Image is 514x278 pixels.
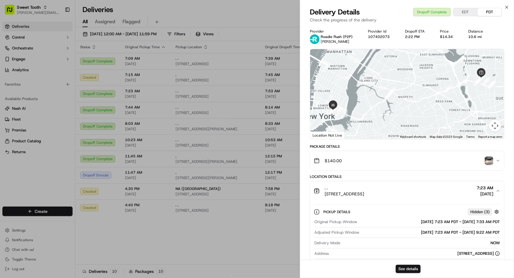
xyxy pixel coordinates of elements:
[457,251,500,256] div: [STREET_ADDRESS]
[478,135,502,138] a: Report a map error
[6,104,16,113] img: Regen Pajulas
[314,230,359,235] span: Adjusted Pickup Window
[405,29,430,34] div: Dropoff ETA
[440,29,459,34] div: Price
[478,8,502,16] button: PDT
[444,85,452,93] div: 7
[48,109,61,114] span: [DATE]
[482,77,490,85] div: 3
[405,34,430,39] div: 2:22 PM
[102,59,110,66] button: Start new chat
[368,29,395,34] div: Provider Id
[329,106,337,114] div: 15
[470,209,490,215] span: Hidden ( 3 )
[42,149,73,154] a: Powered byPylon
[6,87,16,97] img: Bea Lacdao
[469,34,489,39] div: 10.6 mi
[384,92,392,100] div: 9
[310,7,360,17] span: Delivery Details
[51,135,56,140] div: 💻
[337,108,344,116] div: 11
[473,78,481,86] div: 6
[360,219,500,225] div: [DATE] 7:23 AM PDT - [DATE] 7:33 AM PDT
[27,63,83,68] div: We're available if you need us!
[93,77,110,84] button: See all
[310,131,345,139] div: Location Not Live
[27,57,99,63] div: Start new chat
[368,34,390,39] button: 107402073
[12,134,46,141] span: Knowledge Base
[310,29,358,34] div: Provider
[477,74,485,82] div: 5
[312,131,332,139] img: Google
[468,208,500,216] button: Hidden (3)
[310,181,504,201] button: . .[STREET_ADDRESS]7:23 AM[DATE]
[477,191,493,197] span: [DATE]
[314,240,340,246] span: Delivery Mode
[310,174,504,179] div: Location Details
[53,93,66,98] span: [DATE]
[321,39,349,44] span: [PERSON_NAME]
[50,93,52,98] span: •
[488,81,496,88] div: 2
[6,24,110,33] p: Welcome 👋
[325,158,342,164] span: $140.00
[325,185,328,191] span: . .
[440,34,459,39] div: $14.34
[12,110,17,115] img: 1736555255976-a54dd68f-1ca7-489b-9aae-adbdc363a1c4
[45,109,47,114] span: •
[310,17,504,23] p: Check the progress of the delivery
[466,135,475,138] a: Terms (opens in new tab)
[430,135,463,138] span: Map data ©2025 Google
[362,230,500,235] div: [DATE] 7:23 AM PDT - [DATE] 9:22 AM PDT
[48,132,99,143] a: 💻API Documentation
[6,6,18,18] img: Nash
[6,78,40,83] div: Past conversations
[325,191,364,197] span: [STREET_ADDRESS]
[310,144,504,149] div: Package Details
[321,34,353,39] p: Roadie Rush (P2P)
[485,156,493,165] img: photo_proof_of_delivery image
[489,120,501,132] button: Map camera controls
[323,210,351,214] span: Pickup Details
[60,149,73,154] span: Pylon
[16,39,108,45] input: Got a question? Start typing here...
[335,108,343,115] div: 12
[388,87,396,95] div: 8
[469,29,489,34] div: Distance
[400,135,426,139] button: Keyboard shortcuts
[396,265,421,273] button: See details
[310,151,504,170] button: $140.00photo_proof_of_delivery image
[6,57,17,68] img: 1736555255976-a54dd68f-1ca7-489b-9aae-adbdc363a1c4
[13,57,23,68] img: 1753817452368-0c19585d-7be3-40d9-9a41-2dc781b3d1eb
[312,131,332,139] a: Open this area in Google Maps (opens a new window)
[19,93,49,98] span: [PERSON_NAME]
[314,251,329,256] span: Address
[477,185,493,191] span: 7:23 AM
[6,135,11,140] div: 📗
[343,240,500,246] div: NOW
[453,8,478,16] button: EDT
[310,34,319,44] img: roadie-logo-v2.jpg
[4,132,48,143] a: 📗Knowledge Base
[57,134,97,141] span: API Documentation
[12,93,17,98] img: 1736555255976-a54dd68f-1ca7-489b-9aae-adbdc363a1c4
[19,109,44,114] span: Regen Pajulas
[340,109,347,117] div: 10
[314,219,357,225] span: Original Pickup Window
[334,107,341,115] div: 13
